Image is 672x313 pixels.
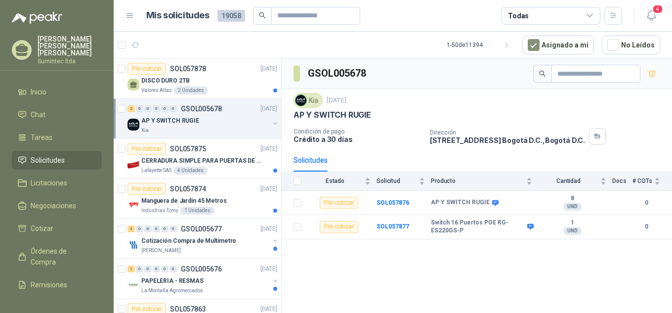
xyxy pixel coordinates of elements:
div: 0 [169,105,177,112]
div: 0 [153,105,160,112]
p: [PERSON_NAME] [PERSON_NAME] [PERSON_NAME] [38,36,102,56]
span: Solicitud [377,178,417,184]
p: [DATE] [260,265,277,274]
a: Chat [12,105,102,124]
div: Por cotizar [127,183,166,195]
div: Por cotizar [127,143,166,155]
div: UND [563,203,582,211]
p: SOL057875 [170,145,206,152]
th: Producto [431,172,538,191]
button: 4 [642,7,660,25]
div: 0 [144,266,152,272]
span: Órdenes de Compra [31,246,92,268]
p: Kia [141,127,149,134]
b: 0 [632,222,660,231]
div: Por cotizar [127,63,166,75]
button: No Leídos [602,36,660,54]
div: 0 [136,266,143,272]
div: 0 [161,105,168,112]
img: Company Logo [127,159,139,171]
span: Remisiones [31,279,67,290]
p: Sumintec ltda [38,58,102,64]
a: Inicio [12,83,102,101]
th: Cantidad [538,172,612,191]
span: Estado [307,178,363,184]
span: search [539,70,546,77]
th: Estado [307,172,377,191]
h1: Mis solicitudes [146,8,210,23]
b: 1 [538,219,606,227]
a: Por cotizarSOL057874[DATE] Company LogoManguera de Jardín 45 MetrosIndustrias Tomy1 Unidades [114,179,281,219]
span: # COTs [632,178,652,184]
p: GSOL005677 [181,225,222,232]
a: Órdenes de Compra [12,242,102,271]
img: Company Logo [295,95,306,106]
span: Tareas [31,132,52,143]
h3: GSOL005678 [308,66,368,81]
div: Todas [508,10,529,21]
div: Por cotizar [320,197,358,209]
p: SOL057863 [170,306,206,313]
p: SOL057874 [170,185,206,192]
div: 0 [144,105,152,112]
p: Industrias Tomy [141,207,178,215]
th: # COTs [632,172,672,191]
a: Cotizar [12,219,102,238]
img: Company Logo [127,199,139,211]
span: Cantidad [538,178,598,184]
div: 0 [153,225,160,232]
span: Negociaciones [31,200,76,211]
b: SOL057876 [377,199,409,206]
img: Company Logo [127,119,139,131]
span: Producto [431,178,524,184]
span: 19058 [217,10,245,22]
div: 3 [127,225,135,232]
th: Docs [612,172,632,191]
p: [DATE] [327,96,346,105]
p: [DATE] [260,64,277,74]
div: 0 [153,266,160,272]
a: Solicitudes [12,151,102,170]
p: Cotización Compra de Multímetro [141,236,236,246]
div: 1 [127,266,135,272]
div: 0 [136,225,143,232]
span: Cotizar [31,223,53,234]
p: Lafayette SAS [141,167,171,175]
button: Asignado a mi [522,36,594,54]
span: Licitaciones [31,178,67,188]
div: 0 [136,105,143,112]
p: CERRADURA SIMPLE PARA PUERTAS DE VIDRIO [141,156,264,166]
div: 2 Unidades [174,87,208,94]
span: Chat [31,109,45,120]
div: Por cotizar [320,221,358,233]
img: Company Logo [127,279,139,291]
div: 4 Unidades [173,167,208,175]
b: 8 [538,195,606,203]
th: Solicitud [377,172,431,191]
p: PAPELERIA - RESMAS [141,276,204,286]
a: Por cotizarSOL057878[DATE] DISCO DURO 2TBValores Atlas2 Unidades [114,59,281,99]
p: DISCO DURO 2TB [141,76,190,86]
b: AP Y SWITCH RUGIE [431,199,490,207]
a: Tareas [12,128,102,147]
span: search [259,12,266,19]
a: Licitaciones [12,174,102,192]
div: 0 [169,225,177,232]
a: 2 0 0 0 0 0 GSOL005678[DATE] Company LogoAP Y SWITCH RUGIEKia [127,103,279,134]
div: 1 Unidades [180,207,214,215]
div: 0 [161,225,168,232]
p: Condición de pago [294,128,422,135]
p: [DATE] [260,104,277,114]
a: Por cotizarSOL057875[DATE] Company LogoCERRADURA SIMPLE PARA PUERTAS DE VIDRIOLafayette SAS4 Unid... [114,139,281,179]
p: Manguera de Jardín 45 Metros [141,196,227,206]
p: SOL057878 [170,65,206,72]
p: [PERSON_NAME] [141,247,181,255]
a: SOL057877 [377,223,409,230]
a: 1 0 0 0 0 0 GSOL005676[DATE] Company LogoPAPELERIA - RESMASLa Montaña Agromercados [127,263,279,295]
p: GSOL005678 [181,105,222,112]
p: [DATE] [260,144,277,154]
div: Solicitudes [294,155,328,166]
span: Solicitudes [31,155,65,166]
div: UND [563,227,582,235]
p: AP Y SWITCH RUGIE [141,116,199,126]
